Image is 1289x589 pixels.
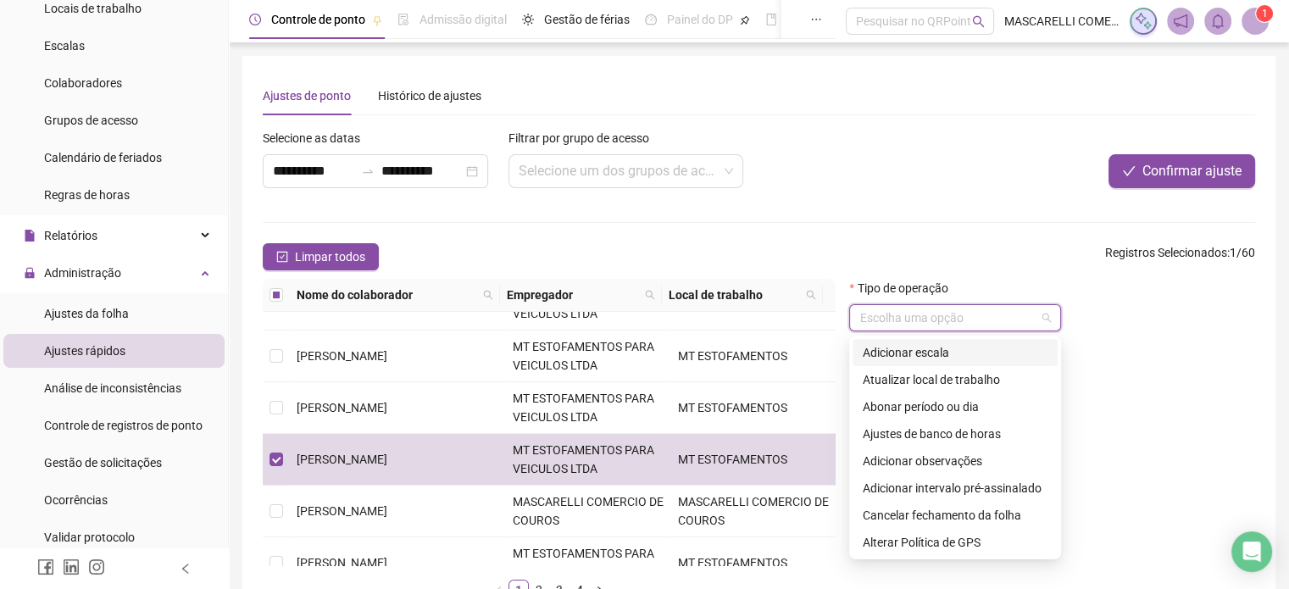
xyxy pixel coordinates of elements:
[297,349,387,363] span: [PERSON_NAME]
[361,164,375,178] span: to
[806,290,816,300] span: search
[44,344,125,358] span: Ajustes rápidos
[863,452,1047,470] div: Adicionar observações
[276,251,288,263] span: check-square
[483,290,493,300] span: search
[513,547,654,579] span: MT ESTOFAMENTOS PARA VEICULOS LTDA
[645,290,655,300] span: search
[853,366,1058,393] div: Atualizar local de trabalho
[765,14,777,25] span: book
[645,14,657,25] span: dashboard
[972,15,985,28] span: search
[803,282,820,308] span: search
[863,425,1047,443] div: Ajustes de banco de horas
[513,443,654,475] span: MT ESTOFAMENTOS PARA VEICULOS LTDA
[263,243,379,270] button: Limpar todos
[44,456,162,470] span: Gestão de solicitações
[853,529,1058,556] div: Alterar Política de GPS
[863,370,1047,389] div: Atualizar local de trabalho
[480,282,497,308] span: search
[863,343,1047,362] div: Adicionar escala
[513,340,654,372] span: MT ESTOFAMENTOS PARA VEICULOS LTDA
[24,230,36,242] span: file
[44,419,203,432] span: Controle de registros de ponto
[44,493,108,507] span: Ocorrências
[669,286,800,304] span: Local de trabalho
[853,339,1058,366] div: Adicionar escala
[1231,531,1272,572] div: Open Intercom Messenger
[44,2,142,15] span: Locais de trabalho
[507,286,638,304] span: Empregador
[853,420,1058,447] div: Ajustes de banco de horas
[678,495,829,527] span: MASCARELLI COMERCIO DE COUROS
[372,15,382,25] span: pushpin
[263,86,351,105] div: Ajustes de ponto
[44,114,138,127] span: Grupos de acesso
[37,558,54,575] span: facebook
[180,563,192,575] span: left
[378,86,481,105] div: Histórico de ajustes
[297,286,476,304] span: Nome do colaborador
[419,13,507,26] span: Admissão digital
[740,15,750,25] span: pushpin
[863,397,1047,416] div: Abonar período ou dia
[44,381,181,395] span: Análise de inconsistências
[63,558,80,575] span: linkedin
[544,13,630,26] span: Gestão de férias
[1142,161,1242,181] span: Confirmar ajuste
[667,13,733,26] span: Painel do DP
[44,266,121,280] span: Administração
[295,247,365,266] span: Limpar todos
[1256,5,1273,22] sup: Atualize o seu contato no menu Meus Dados
[1108,154,1255,188] button: Confirmar ajuste
[522,14,534,25] span: sun
[24,267,36,279] span: lock
[853,502,1058,529] div: Cancelar fechamento da folha
[297,556,387,570] span: [PERSON_NAME]
[678,401,787,414] span: MT ESTOFAMENTOS
[44,307,129,320] span: Ajustes da folha
[1173,14,1188,29] span: notification
[271,13,365,26] span: Controle de ponto
[1004,12,1120,31] span: MASCARELLI COMERCIO DE COUROS
[44,531,135,544] span: Validar protocolo
[853,447,1058,475] div: Adicionar observações
[88,558,105,575] span: instagram
[397,14,409,25] span: file-done
[678,556,787,570] span: MT ESTOFAMENTOS
[44,229,97,242] span: Relatórios
[1105,243,1255,270] span: : 1 / 60
[508,129,660,147] label: Filtrar por grupo de acesso
[263,129,371,147] label: Selecione as datas
[297,504,387,518] span: [PERSON_NAME]
[44,151,162,164] span: Calendário de feriados
[513,392,654,424] span: MT ESTOFAMENTOS PARA VEICULOS LTDA
[297,453,387,466] span: [PERSON_NAME]
[678,349,787,363] span: MT ESTOFAMENTOS
[853,393,1058,420] div: Abonar período ou dia
[810,14,822,25] span: ellipsis
[1134,12,1153,31] img: sparkle-icon.fc2bf0ac1784a2077858766a79e2daf3.svg
[44,76,122,90] span: Colaboradores
[863,479,1047,497] div: Adicionar intervalo pré-assinalado
[361,164,375,178] span: swap-right
[863,506,1047,525] div: Cancelar fechamento da folha
[297,401,387,414] span: [PERSON_NAME]
[44,39,85,53] span: Escalas
[44,188,130,202] span: Regras de horas
[1262,8,1268,19] span: 1
[1122,164,1136,178] span: check
[642,282,658,308] span: search
[678,453,787,466] span: MT ESTOFAMENTOS
[1210,14,1225,29] span: bell
[513,495,664,527] span: MASCARELLI COMERCIO DE COUROS
[849,279,958,297] label: Tipo de operação
[863,533,1047,552] div: Alterar Política de GPS
[249,14,261,25] span: clock-circle
[853,475,1058,502] div: Adicionar intervalo pré-assinalado
[1105,246,1227,259] span: Registros Selecionados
